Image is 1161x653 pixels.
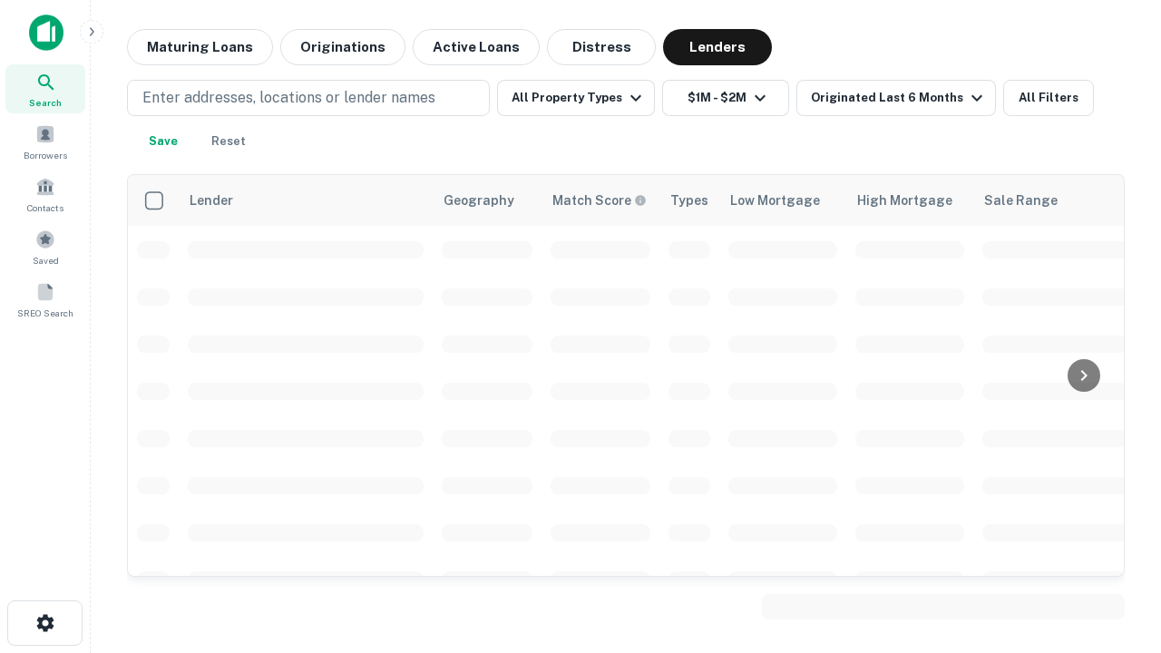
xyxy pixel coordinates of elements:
div: Geography [444,190,514,211]
button: $1M - $2M [662,80,789,116]
button: Active Loans [413,29,540,65]
button: Reset [200,123,258,160]
button: Originations [280,29,405,65]
a: Search [5,64,85,113]
button: All Property Types [497,80,655,116]
div: Types [670,190,708,211]
div: Low Mortgage [730,190,820,211]
th: Types [659,175,719,226]
div: High Mortgage [857,190,952,211]
span: SREO Search [17,306,73,320]
div: Lender [190,190,233,211]
button: Distress [547,29,656,65]
button: Save your search to get updates of matches that match your search criteria. [134,123,192,160]
div: Capitalize uses an advanced AI algorithm to match your search with the best lender. The match sco... [552,190,647,210]
iframe: Chat Widget [1070,450,1161,537]
span: Borrowers [24,148,67,162]
a: Saved [5,222,85,271]
span: Search [29,95,62,110]
th: Capitalize uses an advanced AI algorithm to match your search with the best lender. The match sco... [541,175,659,226]
p: Enter addresses, locations or lender names [142,87,435,109]
th: High Mortgage [846,175,973,226]
th: Lender [179,175,433,226]
button: Maturing Loans [127,29,273,65]
button: Lenders [663,29,772,65]
th: Sale Range [973,175,1137,226]
span: Saved [33,253,59,268]
a: Borrowers [5,117,85,166]
a: Contacts [5,170,85,219]
img: capitalize-icon.png [29,15,63,51]
button: All Filters [1003,80,1094,116]
th: Geography [433,175,541,226]
h6: Match Score [552,190,643,210]
div: Originated Last 6 Months [811,87,988,109]
button: Enter addresses, locations or lender names [127,80,490,116]
a: SREO Search [5,275,85,324]
button: Originated Last 6 Months [796,80,996,116]
span: Contacts [27,200,63,215]
div: Sale Range [984,190,1058,211]
th: Low Mortgage [719,175,846,226]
